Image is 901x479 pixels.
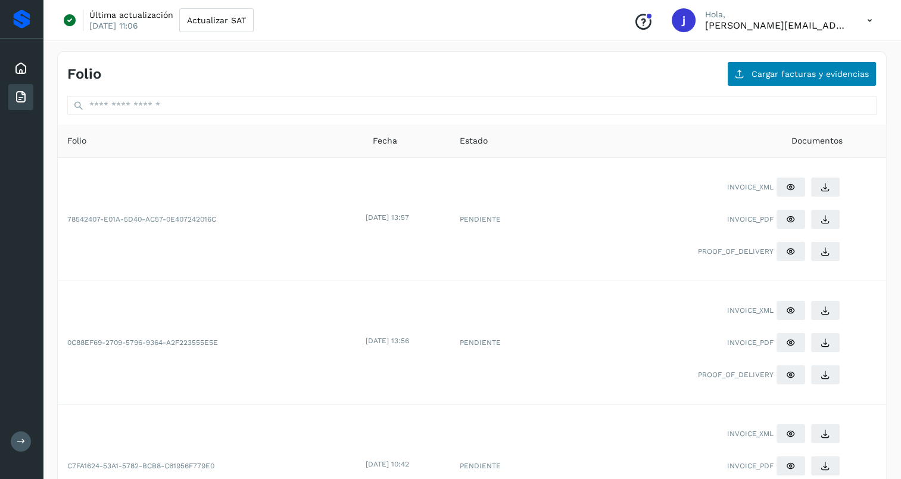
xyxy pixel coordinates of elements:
[450,281,558,405] td: PENDIENTE
[698,369,774,380] span: PROOF_OF_DELIVERY
[67,66,101,83] h4: Folio
[8,84,33,110] div: Facturas
[705,10,848,20] p: Hola,
[8,55,33,82] div: Inicio
[187,16,246,24] span: Actualizar SAT
[727,214,774,225] span: INVOICE_PDF
[58,281,363,405] td: 0C88EF69-2709-5796-9364-A2F223555E5E
[89,20,138,31] p: [DATE] 11:06
[727,182,774,192] span: INVOICE_XML
[705,20,848,31] p: juan.serna@senter.mx
[89,10,173,20] p: Última actualización
[366,335,447,346] div: [DATE] 13:56
[373,135,397,147] span: Fecha
[727,461,774,471] span: INVOICE_PDF
[450,158,558,281] td: PENDIENTE
[727,305,774,316] span: INVOICE_XML
[727,337,774,348] span: INVOICE_PDF
[791,135,843,147] span: Documentos
[366,459,447,469] div: [DATE] 10:42
[460,135,488,147] span: Estado
[179,8,254,32] button: Actualizar SAT
[698,246,774,257] span: PROOF_OF_DELIVERY
[727,428,774,439] span: INVOICE_XML
[727,61,877,86] button: Cargar facturas y evidencias
[752,70,869,78] span: Cargar facturas y evidencias
[67,135,86,147] span: Folio
[366,212,447,223] div: [DATE] 13:57
[58,158,363,281] td: 78542407-E01A-5D40-AC57-0E407242016C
